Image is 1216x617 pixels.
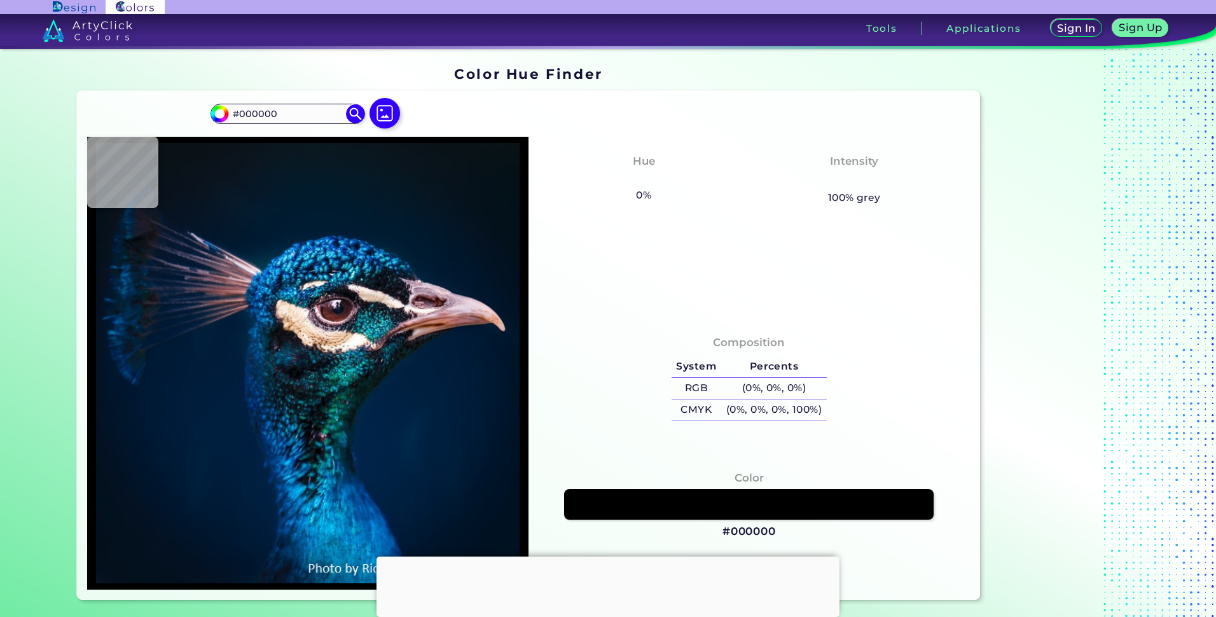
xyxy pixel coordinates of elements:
h1: Color Hue Finder [454,64,602,83]
img: img_pavlin.jpg [93,143,522,583]
iframe: Advertisement [985,61,1144,605]
h5: 0% [632,187,656,204]
h5: 100% grey [828,190,881,206]
h3: Tools [866,24,897,33]
a: Sign In [1053,20,1100,37]
h4: Hue [633,152,655,170]
iframe: Advertisement [377,557,839,614]
h5: Sign Up [1121,23,1161,32]
a: Sign Up [1115,20,1166,37]
h4: Intensity [830,152,878,170]
h5: System [672,356,721,377]
img: logo_artyclick_colors_white.svg [43,19,132,42]
h5: (0%, 0%, 0%, 100%) [721,399,827,420]
h3: None [833,172,876,188]
h5: Percents [721,356,827,377]
h4: Color [735,469,764,487]
h3: Applications [946,24,1021,33]
h5: (0%, 0%, 0%) [721,378,827,399]
img: icon search [346,104,365,123]
input: type color.. [228,105,347,122]
h3: #000000 [722,524,776,539]
h5: CMYK [672,399,721,420]
h5: RGB [672,378,721,399]
img: icon picture [370,98,400,128]
h5: Sign In [1059,24,1094,33]
h3: None [623,172,665,188]
img: ArtyClick Design logo [53,1,95,13]
h4: Composition [713,333,785,352]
